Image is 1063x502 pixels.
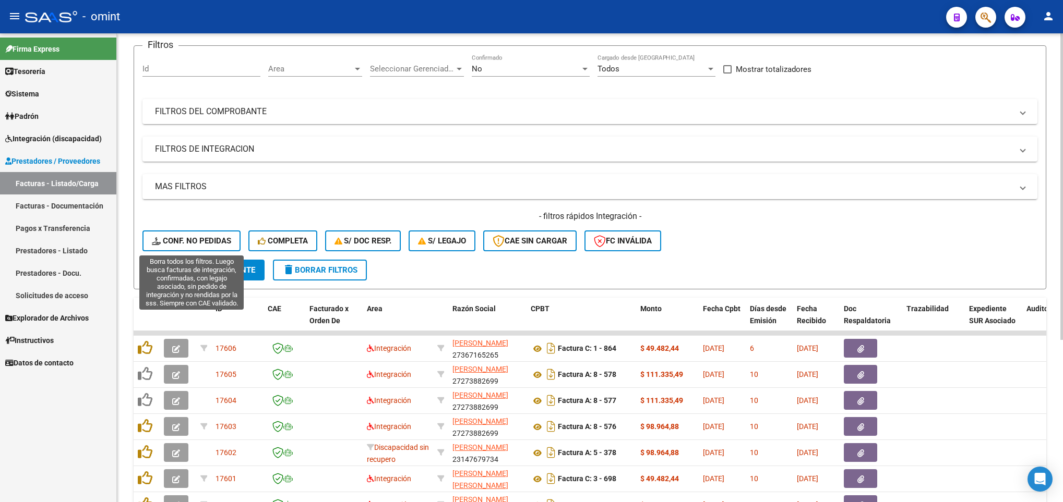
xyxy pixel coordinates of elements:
[1028,467,1053,492] div: Open Intercom Messenger
[268,304,281,313] span: CAE
[965,298,1022,344] datatable-header-cell: Expediente SUR Asociado
[640,370,683,378] strong: $ 111.335,49
[142,99,1037,124] mat-expansion-panel-header: FILTROS DEL COMPROBANTE
[452,468,522,489] div: 27342882191
[152,265,255,275] span: Buscar Comprobante
[703,448,724,457] span: [DATE]
[409,230,475,251] button: S/ legajo
[448,298,527,344] datatable-header-cell: Razón Social
[363,298,433,344] datatable-header-cell: Area
[452,415,522,437] div: 27273882699
[452,417,508,425] span: [PERSON_NAME]
[699,298,746,344] datatable-header-cell: Fecha Cpbt
[636,298,699,344] datatable-header-cell: Monto
[558,475,616,483] strong: Factura C: 3 - 698
[483,230,577,251] button: CAE SIN CARGAR
[750,304,786,325] span: Días desde Emisión
[640,422,679,431] strong: $ 98.964,88
[797,448,818,457] span: [DATE]
[5,133,102,144] span: Integración (discapacidad)
[703,474,724,483] span: [DATE]
[216,396,236,405] span: 17604
[142,230,241,251] button: Conf. no pedidas
[452,339,508,347] span: [PERSON_NAME]
[746,298,793,344] datatable-header-cell: Días desde Emisión
[264,298,305,344] datatable-header-cell: CAE
[640,448,679,457] strong: $ 98.964,88
[268,64,353,74] span: Area
[367,474,411,483] span: Integración
[703,344,724,352] span: [DATE]
[736,63,811,76] span: Mostrar totalizadores
[152,263,164,276] mat-icon: search
[906,304,949,313] span: Trazabilidad
[1026,304,1057,313] span: Auditoria
[335,236,392,246] span: S/ Doc Resp.
[797,396,818,405] span: [DATE]
[452,363,522,385] div: 27273882699
[452,469,508,489] span: [PERSON_NAME] [PERSON_NAME]
[152,236,231,246] span: Conf. no pedidas
[640,304,662,313] span: Monto
[211,298,264,344] datatable-header-cell: ID
[558,345,616,353] strong: Factura C: 1 - 864
[797,344,818,352] span: [DATE]
[544,444,558,461] i: Descargar documento
[703,422,724,431] span: [DATE]
[5,66,45,77] span: Tesorería
[452,391,508,399] span: [PERSON_NAME]
[5,312,89,324] span: Explorador de Archivos
[367,304,383,313] span: Area
[282,263,295,276] mat-icon: delete
[797,422,818,431] span: [DATE]
[1042,10,1055,22] mat-icon: person
[840,298,902,344] datatable-header-cell: Doc Respaldatoria
[367,396,411,405] span: Integración
[5,357,74,369] span: Datos de contacto
[452,442,522,463] div: 23147679734
[544,340,558,357] i: Descargar documento
[367,443,429,463] span: Discapacidad sin recupero
[844,304,891,325] span: Doc Respaldatoria
[142,137,1037,162] mat-expansion-panel-header: FILTROS DE INTEGRACION
[793,298,840,344] datatable-header-cell: Fecha Recibido
[273,260,367,280] button: Borrar Filtros
[452,365,508,373] span: [PERSON_NAME]
[367,344,411,352] span: Integración
[750,396,758,405] span: 10
[367,422,411,431] span: Integración
[367,370,411,378] span: Integración
[902,298,965,344] datatable-header-cell: Trazabilidad
[5,88,39,100] span: Sistema
[5,155,100,167] span: Prestadores / Proveedores
[598,64,619,74] span: Todos
[750,344,754,352] span: 6
[584,230,661,251] button: FC Inválida
[558,397,616,405] strong: Factura A: 8 - 577
[640,344,679,352] strong: $ 49.482,44
[452,443,508,451] span: [PERSON_NAME]
[248,230,317,251] button: Completa
[703,370,724,378] span: [DATE]
[703,396,724,405] span: [DATE]
[531,304,550,313] span: CPBT
[452,337,522,359] div: 27367165265
[142,211,1037,222] h4: - filtros rápidos Integración -
[370,64,455,74] span: Seleccionar Gerenciador
[216,474,236,483] span: 17601
[418,236,466,246] span: S/ legajo
[640,474,679,483] strong: $ 49.482,44
[82,5,120,28] span: - omint
[216,422,236,431] span: 17603
[640,396,683,405] strong: $ 111.335,49
[142,174,1037,199] mat-expansion-panel-header: MAS FILTROS
[544,366,558,383] i: Descargar documento
[5,43,59,55] span: Firma Express
[969,304,1016,325] span: Expediente SUR Asociado
[558,449,616,457] strong: Factura A: 5 - 378
[305,298,363,344] datatable-header-cell: Facturado x Orden De
[544,470,558,487] i: Descargar documento
[155,143,1012,155] mat-panel-title: FILTROS DE INTEGRACION
[544,392,558,409] i: Descargar documento
[452,304,496,313] span: Razón Social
